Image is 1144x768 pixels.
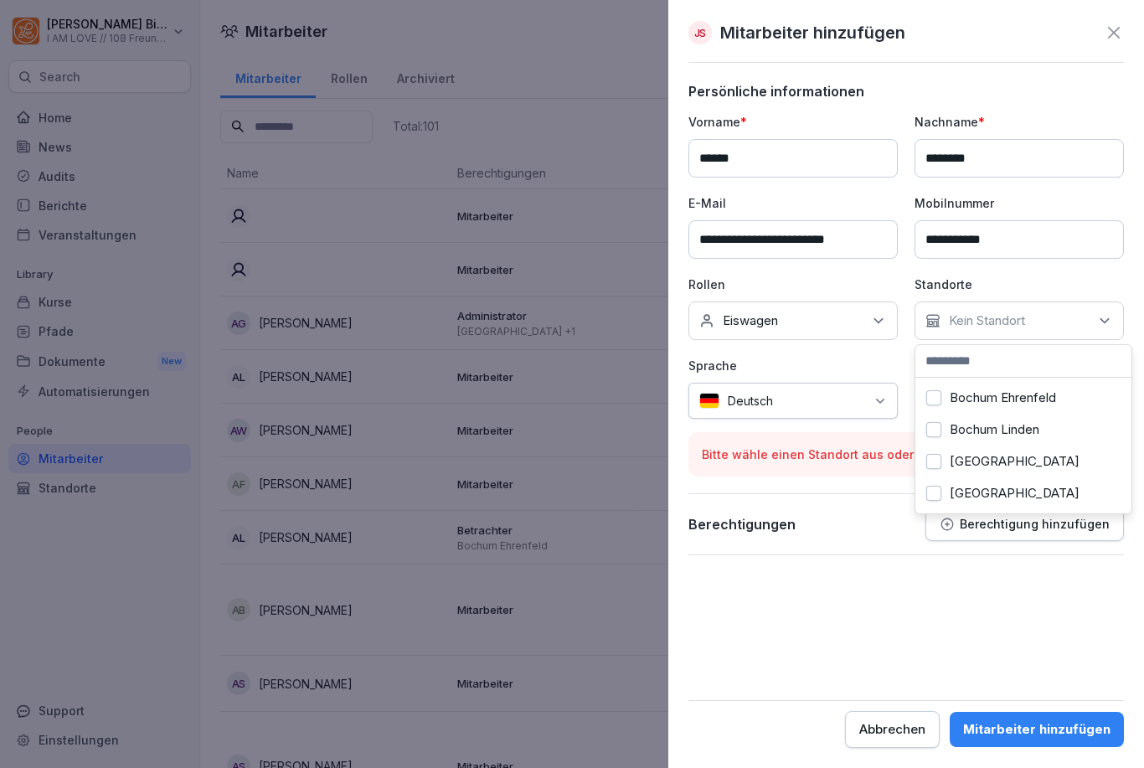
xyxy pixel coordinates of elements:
div: Deutsch [688,383,898,419]
button: Abbrechen [845,711,940,748]
p: Berechtigungen [688,516,796,533]
button: Berechtigung hinzufügen [925,508,1124,541]
div: JS [688,21,712,44]
p: E-Mail [688,194,898,212]
p: Mobilnummer [915,194,1124,212]
p: Berechtigung hinzufügen [960,518,1110,531]
p: Mitarbeiter hinzufügen [720,20,905,45]
img: de.svg [699,393,719,409]
p: Rollen [688,276,898,293]
p: Standorte [915,276,1124,293]
p: Nachname [915,113,1124,131]
p: Kein Standort [949,312,1025,329]
label: Bochum Ehrenfeld [950,390,1056,405]
label: [GEOGRAPHIC_DATA] [950,454,1080,469]
p: Eiswagen [723,312,778,329]
label: [GEOGRAPHIC_DATA] [950,486,1080,501]
label: Bochum Linden [950,422,1039,437]
button: Mitarbeiter hinzufügen [950,712,1124,747]
p: Persönliche informationen [688,83,1124,100]
p: Bitte wähle einen Standort aus oder füge eine Berechtigung hinzu. [702,446,1111,463]
div: Abbrechen [859,720,925,739]
p: Sprache [688,357,898,374]
p: Vorname [688,113,898,131]
div: Mitarbeiter hinzufügen [963,720,1111,739]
